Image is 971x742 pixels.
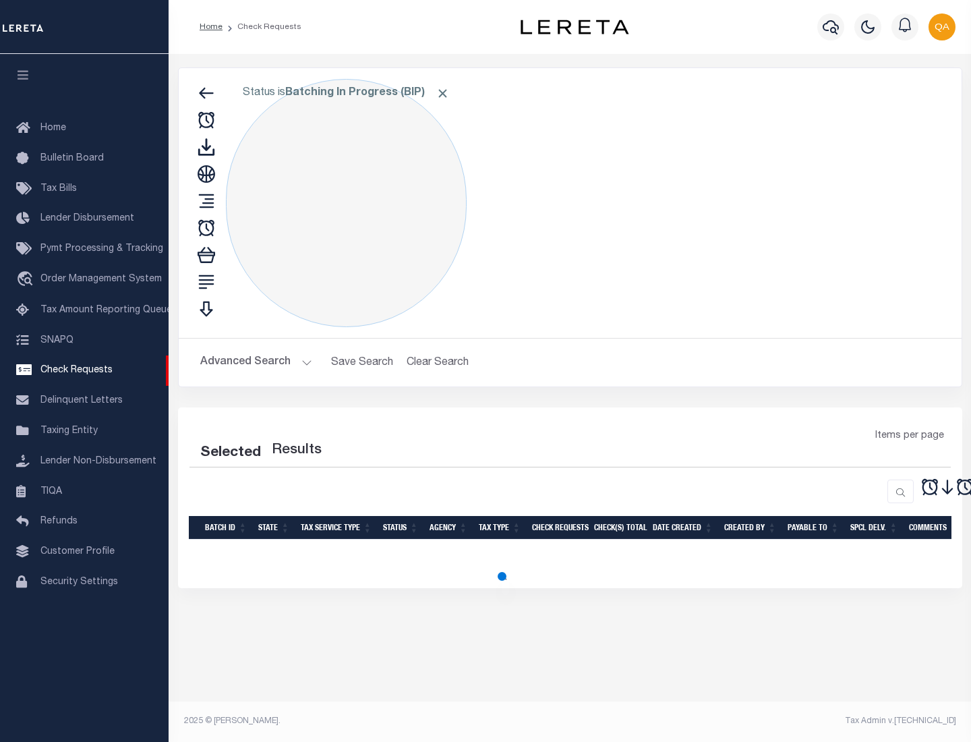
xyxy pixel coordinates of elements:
[40,275,162,284] span: Order Management System
[845,516,904,540] th: Spcl Delv.
[401,349,475,376] button: Clear Search
[40,184,77,194] span: Tax Bills
[200,516,253,540] th: Batch Id
[200,443,261,464] div: Selected
[782,516,845,540] th: Payable To
[40,306,172,315] span: Tax Amount Reporting Queue
[40,426,98,436] span: Taxing Entity
[473,516,527,540] th: Tax Type
[40,366,113,375] span: Check Requests
[295,516,378,540] th: Tax Service Type
[424,516,473,540] th: Agency
[40,486,62,496] span: TIQA
[226,79,467,327] div: Click to Edit
[521,20,628,34] img: logo-dark.svg
[272,440,322,461] label: Results
[40,547,115,556] span: Customer Profile
[200,349,312,376] button: Advanced Search
[40,123,66,133] span: Home
[40,244,163,254] span: Pymt Processing & Tracking
[40,335,73,345] span: SNAPQ
[875,429,944,444] span: Items per page
[40,457,156,466] span: Lender Non-Disbursement
[378,516,424,540] th: Status
[40,396,123,405] span: Delinquent Letters
[589,516,647,540] th: Check(s) Total
[904,516,964,540] th: Comments
[929,13,955,40] img: svg+xml;base64,PHN2ZyB4bWxucz0iaHR0cDovL3d3dy53My5vcmcvMjAwMC9zdmciIHBvaW50ZXItZXZlbnRzPSJub25lIi...
[719,516,782,540] th: Created By
[200,23,223,31] a: Home
[647,516,719,540] th: Date Created
[253,516,295,540] th: State
[580,715,956,727] div: Tax Admin v.[TECHNICAL_ID]
[40,517,78,526] span: Refunds
[436,86,450,101] span: Click to Remove
[40,214,134,223] span: Lender Disbursement
[527,516,589,540] th: Check Requests
[16,271,38,289] i: travel_explore
[323,349,401,376] button: Save Search
[223,21,301,33] li: Check Requests
[285,88,450,98] b: Batching In Progress (BIP)
[40,154,104,163] span: Bulletin Board
[174,715,570,727] div: 2025 © [PERSON_NAME].
[40,577,118,587] span: Security Settings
